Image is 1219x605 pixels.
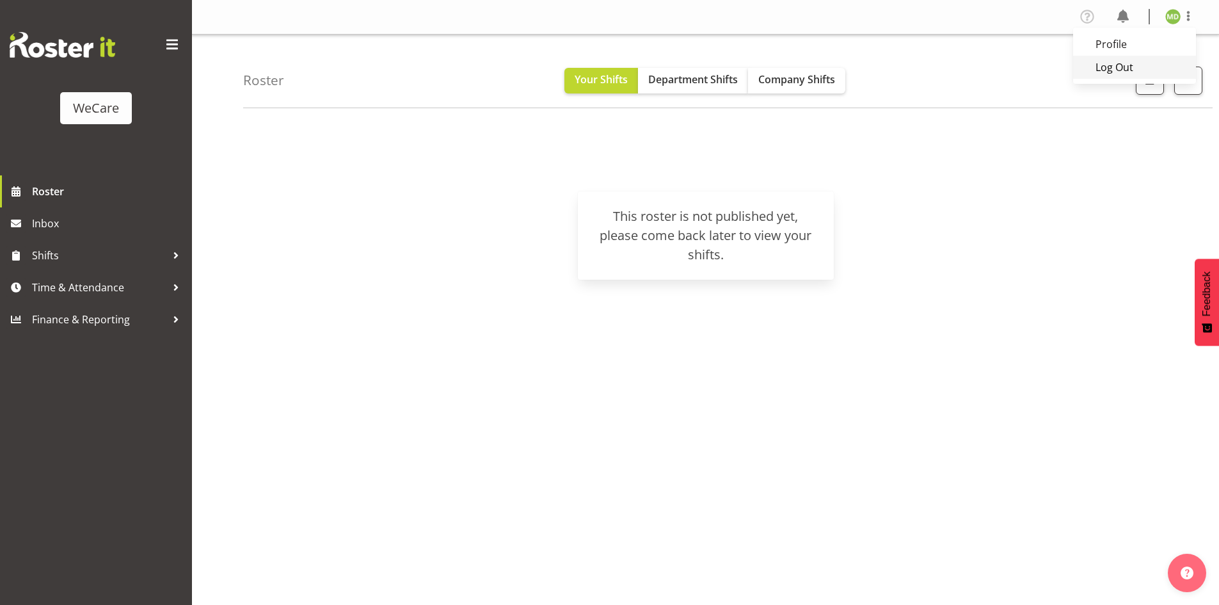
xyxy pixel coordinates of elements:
[1073,33,1196,56] a: Profile
[73,99,119,118] div: WeCare
[32,278,166,297] span: Time & Attendance
[638,68,748,93] button: Department Shifts
[32,310,166,329] span: Finance & Reporting
[10,32,115,58] img: Rosterit website logo
[32,214,186,233] span: Inbox
[1181,567,1193,579] img: help-xxl-2.png
[1195,259,1219,346] button: Feedback - Show survey
[564,68,638,93] button: Your Shifts
[758,72,835,86] span: Company Shifts
[648,72,738,86] span: Department Shifts
[575,72,628,86] span: Your Shifts
[243,73,284,88] h4: Roster
[1165,9,1181,24] img: marie-claire-dickson-bakker11590.jpg
[1073,56,1196,79] a: Log Out
[1201,271,1213,316] span: Feedback
[32,182,186,201] span: Roster
[748,68,845,93] button: Company Shifts
[32,246,166,265] span: Shifts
